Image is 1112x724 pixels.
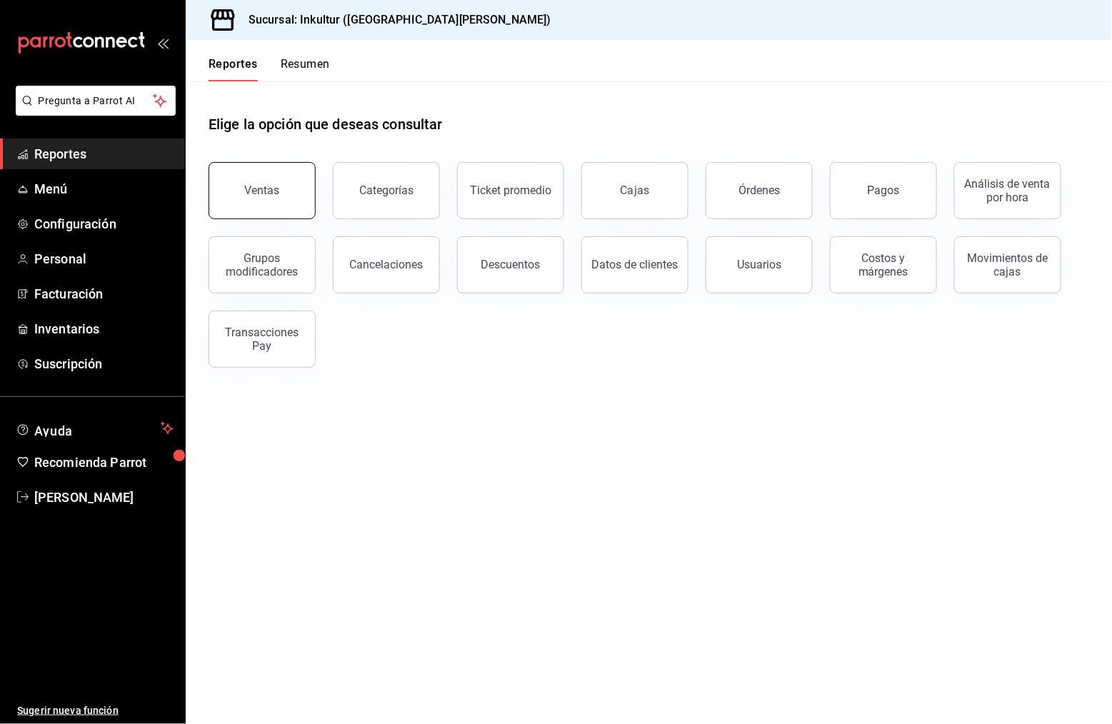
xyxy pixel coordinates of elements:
h3: Sucursal: Inkultur ([GEOGRAPHIC_DATA][PERSON_NAME]) [237,11,551,29]
div: Ventas [245,183,280,197]
span: Recomienda Parrot [34,453,174,472]
span: Pregunta a Parrot AI [39,94,154,109]
button: Costos y márgenes [830,236,937,293]
div: Grupos modificadores [218,251,306,278]
button: Órdenes [706,162,813,219]
span: Suscripción [34,354,174,373]
button: Grupos modificadores [209,236,316,293]
div: Análisis de venta por hora [963,177,1052,204]
button: open_drawer_menu [157,37,169,49]
div: Pagos [868,183,900,197]
div: Transacciones Pay [218,326,306,353]
h1: Elige la opción que deseas consultar [209,114,443,135]
button: Descuentos [457,236,564,293]
span: Configuración [34,214,174,233]
div: Órdenes [738,183,780,197]
div: Ticket promedio [470,183,551,197]
div: Cajas [621,182,650,199]
button: Ticket promedio [457,162,564,219]
span: Personal [34,249,174,268]
div: Datos de clientes [592,258,678,271]
div: Categorías [359,183,414,197]
button: Datos de clientes [581,236,688,293]
button: Análisis de venta por hora [954,162,1061,219]
div: Descuentos [481,258,541,271]
span: Inventarios [34,319,174,338]
span: Menú [34,179,174,198]
a: Cajas [581,162,688,219]
button: Cancelaciones [333,236,440,293]
button: Resumen [281,57,330,81]
span: Sugerir nueva función [17,703,174,718]
button: Transacciones Pay [209,311,316,368]
span: Ayuda [34,420,155,437]
span: Reportes [34,144,174,164]
div: navigation tabs [209,57,330,81]
button: Reportes [209,57,258,81]
span: [PERSON_NAME] [34,488,174,507]
div: Movimientos de cajas [963,251,1052,278]
button: Usuarios [706,236,813,293]
span: Facturación [34,284,174,303]
div: Usuarios [737,258,781,271]
div: Cancelaciones [350,258,424,271]
button: Pagos [830,162,937,219]
button: Categorías [333,162,440,219]
button: Pregunta a Parrot AI [16,86,176,116]
a: Pregunta a Parrot AI [10,104,176,119]
button: Movimientos de cajas [954,236,1061,293]
div: Costos y márgenes [839,251,928,278]
button: Ventas [209,162,316,219]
